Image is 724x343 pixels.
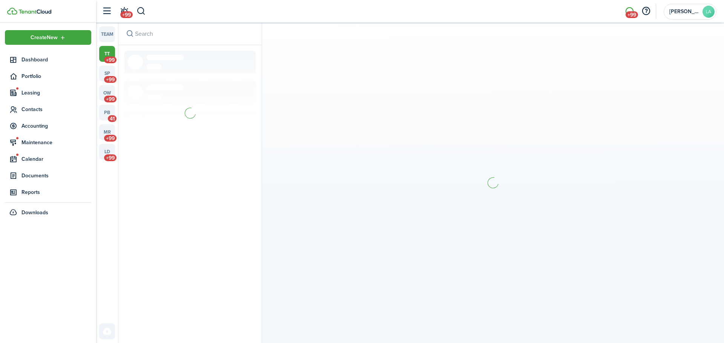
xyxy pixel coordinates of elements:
[99,144,115,160] a: ld
[104,135,117,142] span: +99
[21,188,91,196] span: Reports
[31,35,58,40] span: Create New
[5,185,91,200] a: Reports
[99,46,115,62] a: tt
[21,155,91,163] span: Calendar
[100,4,114,18] button: Open sidebar
[118,23,262,45] input: search
[104,76,117,83] span: +99
[104,154,117,161] span: +99
[21,105,91,113] span: Contacts
[21,209,48,216] span: Downloads
[137,5,146,18] button: Search
[99,124,115,140] a: mr
[21,122,91,130] span: Accounting
[21,89,91,97] span: Leasing
[99,26,115,42] a: team
[5,30,91,45] button: Open menu
[108,115,117,122] span: 41
[5,52,91,67] a: Dashboard
[184,107,197,120] img: Loading
[21,172,91,180] span: Documents
[7,8,17,15] img: TenantCloud
[486,176,500,189] img: Loading
[99,85,115,101] a: ow
[21,56,91,64] span: Dashboard
[18,9,51,14] img: TenantCloud
[104,96,117,102] span: +99
[124,29,135,39] button: Search
[21,139,91,146] span: Maintenance
[120,11,133,18] span: +99
[703,6,715,18] avatar-text: LA
[104,56,117,63] span: +99
[99,66,115,81] a: sp
[669,9,699,14] span: Leigh Anne
[99,105,115,120] a: pb
[21,72,91,80] span: Portfolio
[117,2,131,21] a: Notifications
[640,5,652,18] button: Open resource center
